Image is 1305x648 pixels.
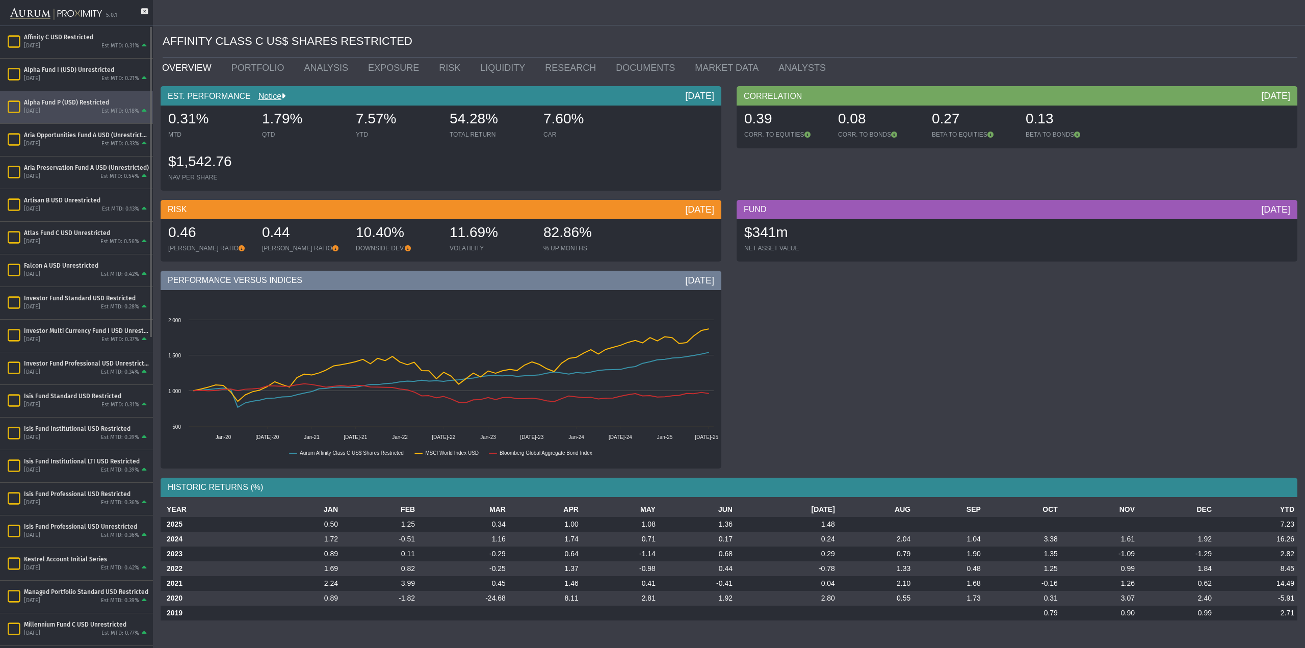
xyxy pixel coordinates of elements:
[24,205,40,213] div: [DATE]
[838,109,922,131] div: 0.08
[356,109,439,131] div: 7.57%
[341,517,418,532] td: 1.25
[1026,109,1109,131] div: 0.13
[418,502,509,517] th: MAR
[161,547,271,561] th: 2023
[685,203,714,216] div: [DATE]
[1061,547,1138,561] td: -1.09
[24,131,149,139] div: Aria Opportunities Fund A USD (Unrestricted)
[300,450,404,456] text: Aurum Affinity Class C US$ Shares Restricted
[431,58,473,78] a: RISK
[913,561,984,576] td: 0.48
[271,547,341,561] td: 0.89
[1061,606,1138,620] td: 0.90
[685,90,714,102] div: [DATE]
[101,303,139,311] div: Est MTD: 0.28%
[1215,576,1297,591] td: 14.49
[356,223,439,244] div: 10.40%
[24,327,149,335] div: Investor Multi Currency Fund I USD Unrestricted
[771,58,838,78] a: ANALYSTS
[161,478,1297,497] div: HISTORIC RETURNS (%)
[657,434,673,440] text: Jan-25
[24,630,40,637] div: [DATE]
[262,223,346,244] div: 0.44
[932,131,1015,139] div: BETA TO EQUITIES
[271,517,341,532] td: 0.50
[24,359,149,368] div: Investor Fund Professional USD Unrestricted
[341,547,418,561] td: 0.11
[344,434,367,440] text: [DATE]-21
[582,591,659,606] td: 2.81
[163,25,1297,58] div: AFFINITY CLASS C US$ SHARES RESTRICTED
[10,3,102,25] img: Aurum-Proximity%20white.svg
[582,517,659,532] td: 1.08
[101,532,139,539] div: Est MTD: 0.36%
[582,576,659,591] td: 0.41
[450,131,533,139] div: TOTAL RETURN
[509,591,582,606] td: 8.11
[736,502,838,517] th: [DATE]
[984,576,1061,591] td: -0.16
[168,388,181,394] text: 1 000
[24,597,40,605] div: [DATE]
[1026,131,1109,139] div: BETA TO BONDS
[432,434,455,440] text: [DATE]-22
[168,223,252,244] div: 0.46
[168,173,252,182] div: NAV PER SHARE
[24,588,149,596] div: Managed Portfolio Standard USD Restricted
[101,75,139,83] div: Est MTD: 0.21%
[744,223,828,244] div: $341m
[392,434,408,440] text: Jan-22
[271,576,341,591] td: 2.24
[24,555,149,563] div: Kestrel Account Initial Series
[1138,547,1215,561] td: -1.29
[838,131,922,139] div: CORR. TO BONDS
[509,561,582,576] td: 1.37
[24,303,40,311] div: [DATE]
[24,271,40,278] div: [DATE]
[24,294,149,302] div: Investor Fund Standard USD Restricted
[24,75,40,83] div: [DATE]
[161,532,271,547] th: 2024
[543,244,627,252] div: % UP MONTHS
[1215,532,1297,547] td: 16.26
[24,434,40,442] div: [DATE]
[450,223,533,244] div: 11.69%
[608,58,687,78] a: DOCUMENTS
[102,205,139,213] div: Est MTD: 0.13%
[450,109,533,131] div: 54.28%
[659,591,736,606] td: 1.92
[913,502,984,517] th: SEP
[161,561,271,576] th: 2022
[341,502,418,517] th: FEB
[341,591,418,606] td: -1.82
[659,561,736,576] td: 0.44
[24,490,149,498] div: Isis Fund Professional USD Restricted
[24,425,149,433] div: Isis Fund Institutional USD Restricted
[24,238,40,246] div: [DATE]
[24,42,40,50] div: [DATE]
[341,561,418,576] td: 0.82
[271,591,341,606] td: 0.89
[101,42,139,50] div: Est MTD: 0.31%
[296,58,360,78] a: ANALYSIS
[659,517,736,532] td: 1.36
[450,244,533,252] div: VOLATILITY
[101,369,139,376] div: Est MTD: 0.34%
[168,353,181,358] text: 1 500
[24,98,149,107] div: Alpha Fund P (USD) Restricted
[161,502,271,517] th: YEAR
[101,564,139,572] div: Est MTD: 0.42%
[101,466,139,474] div: Est MTD: 0.39%
[418,591,509,606] td: -24.68
[360,58,431,78] a: EXPOSURE
[984,561,1061,576] td: 1.25
[24,466,40,474] div: [DATE]
[659,532,736,547] td: 0.17
[304,434,320,440] text: Jan-21
[744,111,772,126] span: 0.39
[659,547,736,561] td: 0.68
[913,591,984,606] td: 1.73
[425,450,479,456] text: MSCI World Index USD
[984,532,1061,547] td: 3.38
